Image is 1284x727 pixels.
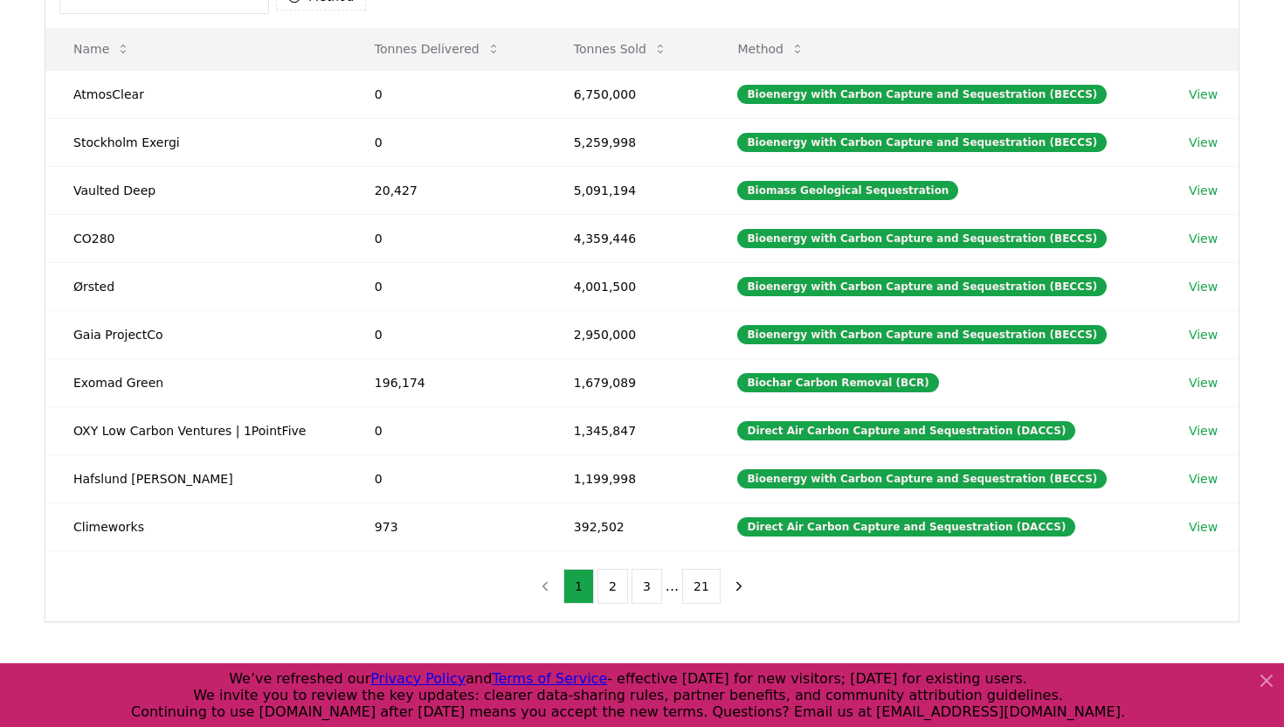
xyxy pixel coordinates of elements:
div: Biochar Carbon Removal (BCR) [737,373,938,392]
li: ... [666,576,679,597]
button: Name [59,31,144,66]
td: 4,359,446 [546,214,710,262]
td: CO280 [45,214,347,262]
button: Tonnes Sold [560,31,681,66]
td: Exomad Green [45,358,347,406]
td: 0 [347,454,546,502]
button: Tonnes Delivered [361,31,514,66]
td: 5,091,194 [546,166,710,214]
button: Method [723,31,818,66]
div: Bioenergy with Carbon Capture and Sequestration (BECCS) [737,229,1107,248]
a: View [1189,278,1218,295]
div: Bioenergy with Carbon Capture and Sequestration (BECCS) [737,325,1107,344]
div: Bioenergy with Carbon Capture and Sequestration (BECCS) [737,133,1107,152]
div: Bioenergy with Carbon Capture and Sequestration (BECCS) [737,85,1107,104]
button: 2 [597,569,628,604]
td: 5,259,998 [546,118,710,166]
button: 1 [563,569,594,604]
td: 1,679,089 [546,358,710,406]
button: next page [724,569,754,604]
td: 1,199,998 [546,454,710,502]
a: View [1189,326,1218,343]
td: 2,950,000 [546,310,710,358]
td: 196,174 [347,358,546,406]
td: Hafslund [PERSON_NAME] [45,454,347,502]
td: 4,001,500 [546,262,710,310]
div: Direct Air Carbon Capture and Sequestration (DACCS) [737,517,1075,537]
td: 0 [347,214,546,262]
div: Biomass Geological Sequestration [737,181,958,200]
td: 0 [347,310,546,358]
td: 0 [347,70,546,118]
a: View [1189,518,1218,536]
a: View [1189,86,1218,103]
a: View [1189,182,1218,199]
a: View [1189,230,1218,247]
td: Gaia ProjectCo [45,310,347,358]
a: View [1189,422,1218,440]
td: Ørsted [45,262,347,310]
td: AtmosClear [45,70,347,118]
a: View [1189,374,1218,391]
td: OXY Low Carbon Ventures | 1PointFive [45,406,347,454]
td: 0 [347,406,546,454]
td: 1,345,847 [546,406,710,454]
div: Direct Air Carbon Capture and Sequestration (DACCS) [737,421,1075,440]
td: 392,502 [546,502,710,550]
td: Vaulted Deep [45,166,347,214]
td: 0 [347,118,546,166]
a: View [1189,470,1218,488]
td: Climeworks [45,502,347,550]
div: Bioenergy with Carbon Capture and Sequestration (BECCS) [737,277,1107,296]
button: 3 [632,569,662,604]
div: Bioenergy with Carbon Capture and Sequestration (BECCS) [737,469,1107,488]
a: View [1189,134,1218,151]
td: 0 [347,262,546,310]
td: 20,427 [347,166,546,214]
button: 21 [682,569,721,604]
td: 973 [347,502,546,550]
td: Stockholm Exergi [45,118,347,166]
td: 6,750,000 [546,70,710,118]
